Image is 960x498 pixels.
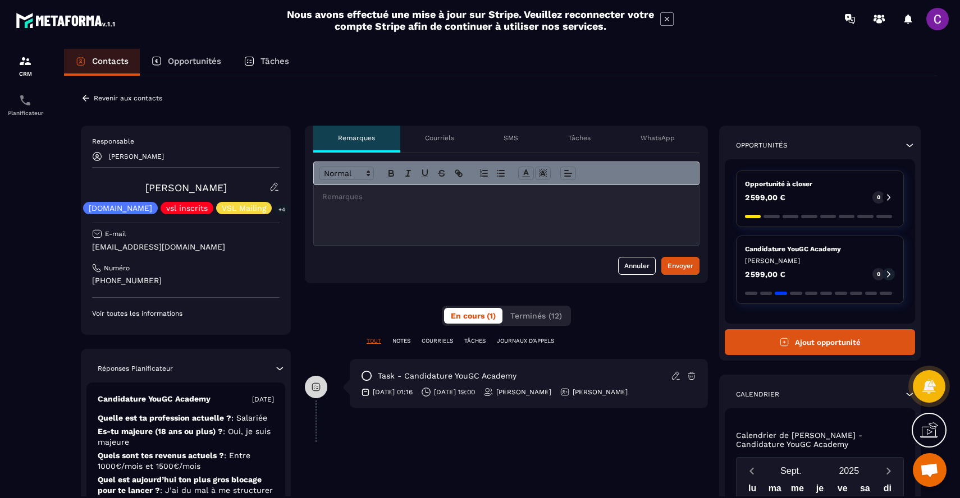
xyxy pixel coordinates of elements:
[98,394,211,404] p: Candidature YouGC Academy
[745,193,785,201] p: 2 599,00 €
[422,337,453,345] p: COURRIELS
[92,137,280,146] p: Responsable
[166,204,208,212] p: vsl inscrits
[661,257,700,275] button: Envoyer
[92,309,280,318] p: Voir toutes les informations
[145,182,227,193] a: [PERSON_NAME]
[392,337,410,345] p: NOTES
[92,275,280,286] p: [PHONE_NUMBER]
[504,133,518,142] p: SMS
[232,49,300,76] a: Tâches
[741,463,762,478] button: Previous month
[618,257,656,275] button: Annuler
[168,56,221,66] p: Opportunités
[878,463,899,478] button: Next month
[92,56,129,66] p: Contacts
[877,270,880,278] p: 0
[98,364,173,373] p: Réponses Planificateur
[252,395,274,404] p: [DATE]
[510,311,562,320] span: Terminés (12)
[98,450,274,472] p: Quels sont tes revenus actuels ?
[64,49,140,76] a: Contacts
[762,461,820,481] button: Open months overlay
[444,308,502,324] button: En cours (1)
[668,260,693,271] div: Envoyer
[504,308,569,324] button: Terminés (12)
[745,245,895,253] p: Candidature YouGC Academy
[568,133,591,142] p: Tâches
[725,329,915,355] button: Ajout opportunité
[3,71,48,77] p: CRM
[745,270,785,278] p: 2 599,00 €
[451,311,496,320] span: En cours (1)
[736,431,904,449] p: Calendrier de [PERSON_NAME] - Candidature YouGC Academy
[496,388,551,396] p: [PERSON_NAME]
[573,388,628,396] p: [PERSON_NAME]
[464,337,486,345] p: TÂCHES
[94,94,162,102] p: Revenir aux contacts
[3,85,48,125] a: schedulerschedulerPlanificateur
[3,46,48,85] a: formationformationCRM
[98,426,274,448] p: Es-tu majeure (18 ans ou plus) ?
[425,133,454,142] p: Courriels
[105,229,126,238] p: E-mail
[3,110,48,116] p: Planificateur
[89,204,152,212] p: [DOMAIN_NAME]
[275,204,289,215] p: +4
[231,413,267,422] span: : Salariée
[434,388,475,396] p: [DATE] 19:00
[641,133,675,142] p: WhatsApp
[497,337,554,345] p: JOURNAUX D'APPELS
[98,413,274,423] p: Quelle est ta profession actuelle ?
[745,179,895,188] p: Opportunité à closer
[104,264,130,273] p: Numéro
[92,242,280,252] p: [EMAIL_ADDRESS][DOMAIN_NAME]
[140,49,232,76] a: Opportunités
[16,10,117,30] img: logo
[378,371,516,381] p: task - Candidature YouGC Academy
[736,141,788,150] p: Opportunités
[109,153,164,160] p: [PERSON_NAME]
[19,94,32,107] img: scheduler
[745,256,895,265] p: [PERSON_NAME]
[338,133,375,142] p: Remarques
[19,54,32,68] img: formation
[286,8,655,32] h2: Nous avons effectué une mise à jour sur Stripe. Veuillez reconnecter votre compte Stripe afin de ...
[373,388,413,396] p: [DATE] 01:16
[820,461,879,481] button: Open years overlay
[222,204,266,212] p: VSL Mailing
[260,56,289,66] p: Tâches
[913,453,947,487] div: Ouvrir le chat
[736,390,779,399] p: Calendrier
[367,337,381,345] p: TOUT
[877,193,880,201] p: 0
